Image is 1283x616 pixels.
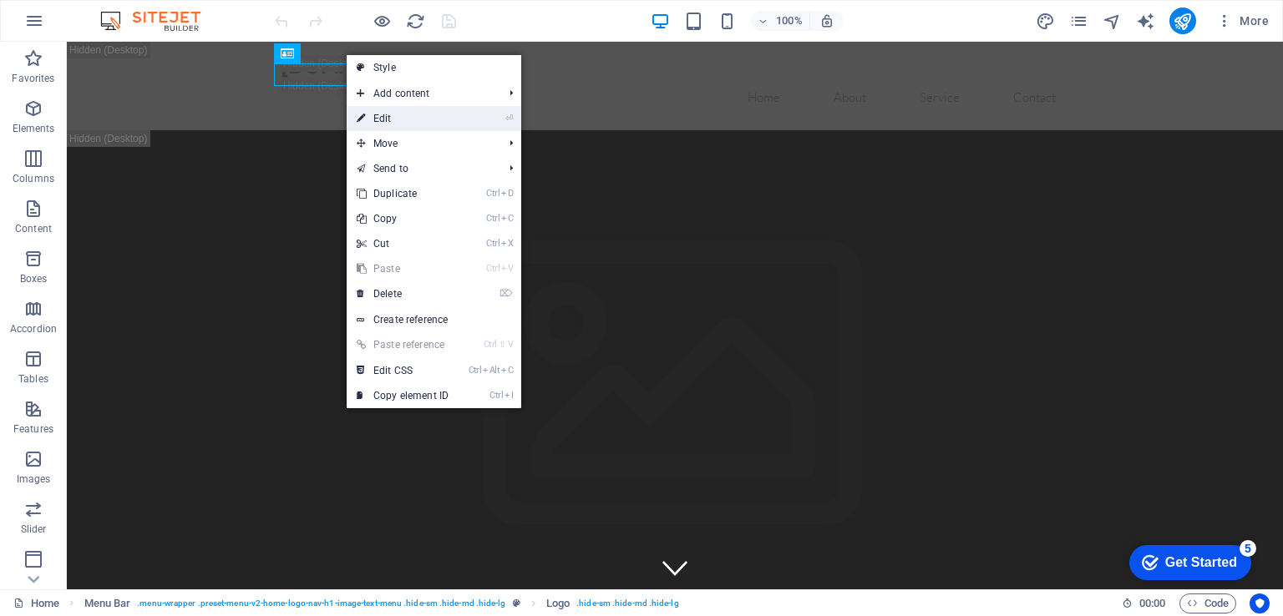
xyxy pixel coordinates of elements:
[13,122,55,135] p: Elements
[13,422,53,436] p: Features
[18,372,48,386] p: Tables
[505,113,513,124] i: ⏎
[84,593,131,613] span: Click to select. Double-click to edit
[1136,11,1156,31] button: text_generator
[819,13,834,28] i: On resize automatically adjust zoom level to fit chosen device.
[501,365,513,376] i: C
[347,156,496,181] a: Send to
[469,365,482,376] i: Ctrl
[1069,12,1088,31] i: Pages (Ctrl+Alt+S)
[508,339,513,350] i: V
[1187,593,1229,613] span: Code
[20,272,48,285] p: Boxes
[347,256,459,281] a: CtrlVPaste
[1209,8,1275,34] button: More
[1122,593,1166,613] h6: Session time
[1139,593,1165,613] span: 00 00
[486,213,500,224] i: Ctrl
[486,238,500,249] i: Ctrl
[513,598,520,608] i: This element is a customizable preset
[347,55,521,80] a: Style
[347,106,459,131] a: ⏎Edit
[10,322,57,336] p: Accordion
[21,523,47,536] p: Slider
[347,281,459,306] a: ⌦Delete
[347,383,459,408] a: CtrlICopy element ID
[96,11,221,31] img: Editor Logo
[1136,12,1155,31] i: AI Writer
[347,181,459,206] a: CtrlDDuplicate
[500,288,513,299] i: ⌦
[13,172,54,185] p: Columns
[751,11,810,31] button: 100%
[9,8,131,43] div: Get Started 5 items remaining, 0% complete
[1179,593,1236,613] button: Code
[1173,12,1192,31] i: Publish
[483,365,500,376] i: Alt
[347,358,459,383] a: CtrlAltCEdit CSS
[546,593,570,613] span: Click to select. Double-click to edit
[489,390,503,401] i: Ctrl
[1069,11,1089,31] button: pages
[347,231,459,256] a: CtrlXCut
[776,11,803,31] h6: 100%
[1036,12,1055,31] i: Design (Ctrl+Alt+Y)
[486,188,500,199] i: Ctrl
[347,131,496,156] span: Move
[12,72,54,85] p: Favorites
[1250,593,1270,613] button: Usercentrics
[15,222,52,235] p: Content
[486,263,500,274] i: Ctrl
[17,472,51,486] p: Images
[501,213,513,224] i: C
[137,593,505,613] span: . menu-wrapper .preset-menu-v2-home-logo-nav-h1-image-text-menu .hide-sm .hide-md .hide-lg
[505,390,513,401] i: I
[347,332,459,357] a: Ctrl⇧VPaste reference
[1036,11,1056,31] button: design
[405,11,425,31] button: reload
[576,593,678,613] span: . hide-sm .hide-md .hide-lg
[372,11,392,31] button: Click here to leave preview mode and continue editing
[347,307,521,332] a: Create reference
[501,263,513,274] i: V
[45,18,117,33] div: Get Started
[501,238,513,249] i: X
[1151,597,1154,609] span: :
[1216,13,1269,29] span: More
[84,593,679,613] nav: breadcrumb
[347,206,459,231] a: CtrlCCopy
[501,188,513,199] i: D
[499,339,506,350] i: ⇧
[406,12,425,31] i: Reload page
[13,593,59,613] a: Click to cancel selection. Double-click to open Pages
[119,3,136,20] div: 5
[347,81,496,106] span: Add content
[484,339,497,350] i: Ctrl
[1169,8,1196,34] button: publish
[1103,12,1122,31] i: Navigator
[1103,11,1123,31] button: navigator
